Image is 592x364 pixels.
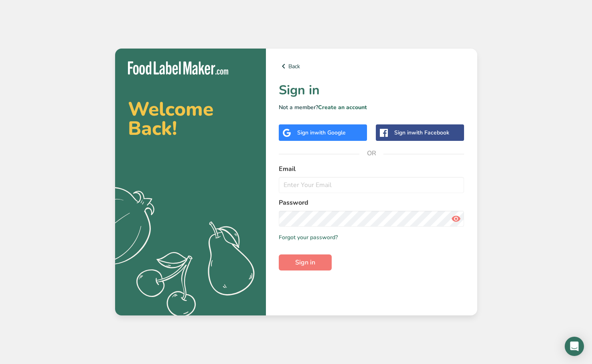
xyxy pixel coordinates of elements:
[359,141,383,165] span: OR
[279,103,464,112] p: Not a member?
[279,233,338,242] a: Forgot your password?
[318,104,367,111] a: Create an account
[279,254,332,270] button: Sign in
[279,61,464,71] a: Back
[279,177,464,193] input: Enter Your Email
[314,129,346,136] span: with Google
[279,164,464,174] label: Email
[412,129,449,136] span: with Facebook
[295,258,315,267] span: Sign in
[279,81,464,100] h1: Sign in
[394,128,449,137] div: Sign in
[279,198,464,207] label: Password
[297,128,346,137] div: Sign in
[128,61,228,75] img: Food Label Maker
[128,100,253,138] h2: Welcome Back!
[565,337,584,356] div: Open Intercom Messenger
